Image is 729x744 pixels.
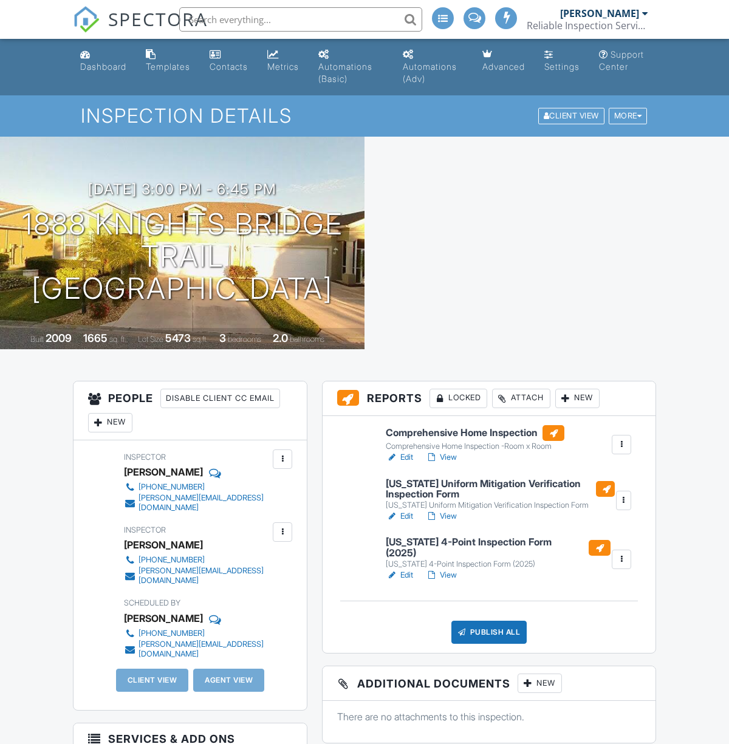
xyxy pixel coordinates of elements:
div: 1665 [83,332,108,344]
div: New [88,413,132,432]
a: Edit [386,510,413,522]
h3: Additional Documents [323,666,655,701]
h6: Comprehensive Home Inspection [386,425,564,441]
h1: Inspection Details [81,105,648,126]
a: Automations (Basic) [313,44,388,90]
h3: [DATE] 3:00 pm - 6:45 pm [88,181,276,197]
a: Dashboard [75,44,131,78]
span: bathrooms [290,335,324,344]
div: Settings [544,61,580,72]
div: Client View [538,108,604,125]
div: Metrics [267,61,299,72]
div: 5473 [165,332,191,344]
div: Templates [146,61,190,72]
div: [PHONE_NUMBER] [139,482,205,492]
a: View [425,569,457,581]
div: More [609,108,648,125]
a: [US_STATE] 4-Point Inspection Form (2025) [US_STATE] 4-Point Inspection Form (2025) [386,537,611,569]
div: Comprehensive Home Inspection -Room x Room [386,442,564,451]
div: Automations (Basic) [318,61,372,84]
span: Inspector [124,525,166,534]
a: Templates [141,44,195,78]
span: sq. ft. [109,335,126,344]
a: [US_STATE] Uniform Mitigation Verification Inspection Form [US_STATE] Uniform Mitigation Verifica... [386,479,615,511]
a: [PERSON_NAME][EMAIL_ADDRESS][DOMAIN_NAME] [124,640,270,659]
a: View [425,510,457,522]
a: Support Center [594,44,654,78]
div: [PHONE_NUMBER] [139,555,205,565]
div: Dashboard [80,61,126,72]
div: Disable Client CC Email [160,389,280,408]
h1: 1888 Knights Bridge Trail [GEOGRAPHIC_DATA] [19,208,345,304]
div: Publish All [451,621,527,644]
div: [PERSON_NAME] [124,463,203,481]
a: SPECTORA [73,16,208,42]
p: There are no attachments to this inspection. [337,710,641,723]
a: Client View [537,111,607,120]
div: [US_STATE] Uniform Mitigation Verification Inspection Form [386,500,615,510]
a: Edit [386,569,413,581]
a: [PHONE_NUMBER] [124,554,270,566]
div: Reliable Inspection Services, LLC. [527,19,648,32]
span: Scheduled By [124,598,180,607]
div: [PERSON_NAME] [560,7,639,19]
h3: Reports [323,381,655,416]
div: Advanced [482,61,525,72]
div: [PERSON_NAME][EMAIL_ADDRESS][DOMAIN_NAME] [139,640,270,659]
a: Automations (Advanced) [398,44,468,90]
div: Attach [492,389,550,408]
a: Edit [386,451,413,463]
div: Contacts [210,61,248,72]
a: Metrics [262,44,304,78]
a: View [425,451,457,463]
div: New [518,674,562,693]
a: [PHONE_NUMBER] [124,627,270,640]
h3: People [74,381,307,440]
div: [PERSON_NAME] [124,536,203,554]
span: Inspector [124,452,166,462]
img: The Best Home Inspection Software - Spectora [73,6,100,33]
div: [PHONE_NUMBER] [139,629,205,638]
a: Settings [539,44,584,78]
div: [US_STATE] 4-Point Inspection Form (2025) [386,559,611,569]
a: Advanced [477,44,530,78]
div: 2009 [46,332,72,344]
a: [PERSON_NAME][EMAIL_ADDRESS][DOMAIN_NAME] [124,566,270,585]
div: Support Center [599,49,644,72]
div: 2.0 [273,332,288,344]
div: 3 [219,332,226,344]
div: Locked [430,389,487,408]
span: sq.ft. [193,335,208,344]
h6: [US_STATE] Uniform Mitigation Verification Inspection Form [386,479,615,500]
a: [PHONE_NUMBER] [124,481,270,493]
div: [PERSON_NAME][EMAIL_ADDRESS][DOMAIN_NAME] [139,493,270,513]
a: Contacts [205,44,253,78]
span: SPECTORA [108,6,208,32]
div: Automations (Adv) [403,61,457,84]
div: [PERSON_NAME] [124,609,203,627]
span: bedrooms [228,335,261,344]
span: Built [30,335,44,344]
div: New [555,389,600,408]
a: [PERSON_NAME][EMAIL_ADDRESS][DOMAIN_NAME] [124,493,270,513]
span: Lot Size [138,335,163,344]
div: [PERSON_NAME][EMAIL_ADDRESS][DOMAIN_NAME] [139,566,270,585]
h6: [US_STATE] 4-Point Inspection Form (2025) [386,537,611,558]
a: Comprehensive Home Inspection Comprehensive Home Inspection -Room x Room [386,425,564,452]
input: Search everything... [179,7,422,32]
